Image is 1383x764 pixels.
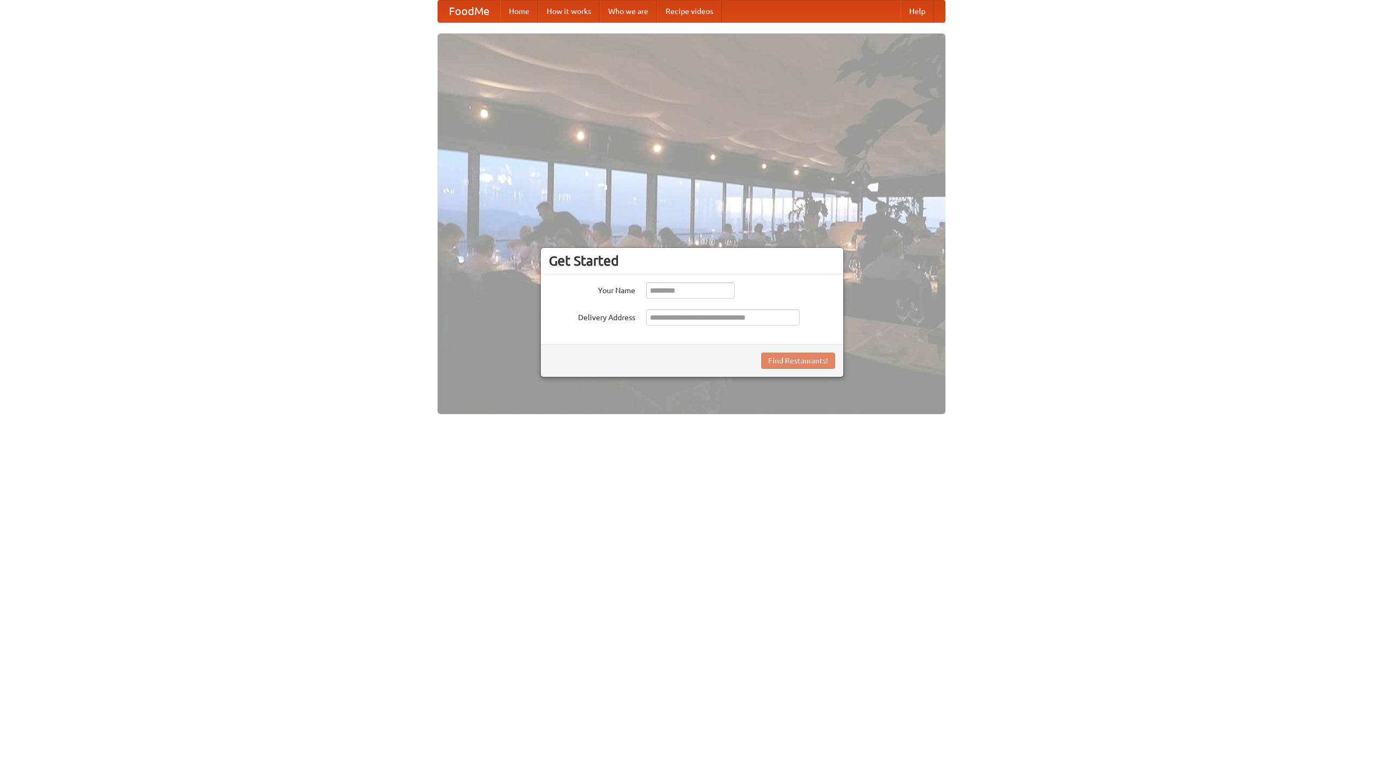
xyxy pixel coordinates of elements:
label: Your Name [549,282,635,296]
a: How it works [538,1,600,22]
a: Who we are [600,1,657,22]
a: FoodMe [438,1,500,22]
a: Recipe videos [657,1,722,22]
h3: Get Started [549,253,835,269]
label: Delivery Address [549,309,635,323]
button: Find Restaurants! [761,353,835,369]
a: Home [500,1,538,22]
a: Help [901,1,934,22]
